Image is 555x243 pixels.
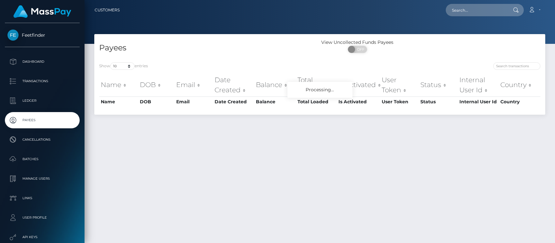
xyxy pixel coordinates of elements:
[287,82,352,98] div: Processing...
[446,4,507,16] input: Search...
[380,73,418,96] th: User Token
[296,96,337,107] th: Total Loaded
[458,96,499,107] th: Internal User Id
[175,73,213,96] th: Email
[5,73,80,89] a: Transactions
[419,96,458,107] th: Status
[351,46,368,53] span: OFF
[320,39,395,46] div: View Uncollected Funds Payees
[254,96,296,107] th: Balance
[337,73,380,96] th: Is Activated
[5,151,80,167] a: Batches
[7,174,77,184] p: Manage Users
[499,96,540,107] th: Country
[296,73,337,96] th: Total Loaded
[5,171,80,187] a: Manage Users
[99,42,315,54] h4: Payees
[5,132,80,148] a: Cancellations
[213,73,254,96] th: Date Created
[7,115,77,125] p: Payees
[5,54,80,70] a: Dashboard
[7,193,77,203] p: Links
[493,62,540,70] input: Search transactions
[458,73,499,96] th: Internal User Id
[419,73,458,96] th: Status
[99,62,148,70] label: Show entries
[138,96,175,107] th: DOB
[5,112,80,128] a: Payees
[7,96,77,106] p: Ledger
[337,96,380,107] th: Is Activated
[13,5,71,18] img: MassPay Logo
[5,190,80,206] a: Links
[254,73,296,96] th: Balance
[138,73,175,96] th: DOB
[110,62,135,70] select: Showentries
[175,96,213,107] th: Email
[499,73,540,96] th: Country
[7,232,77,242] p: API Keys
[7,57,77,67] p: Dashboard
[7,30,19,41] img: Feetfinder
[213,96,254,107] th: Date Created
[7,76,77,86] p: Transactions
[5,93,80,109] a: Ledger
[5,210,80,226] a: User Profile
[380,96,418,107] th: User Token
[95,3,120,17] a: Customers
[99,96,138,107] th: Name
[7,154,77,164] p: Batches
[5,32,80,38] span: Feetfinder
[99,73,138,96] th: Name
[7,135,77,145] p: Cancellations
[7,213,77,223] p: User Profile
